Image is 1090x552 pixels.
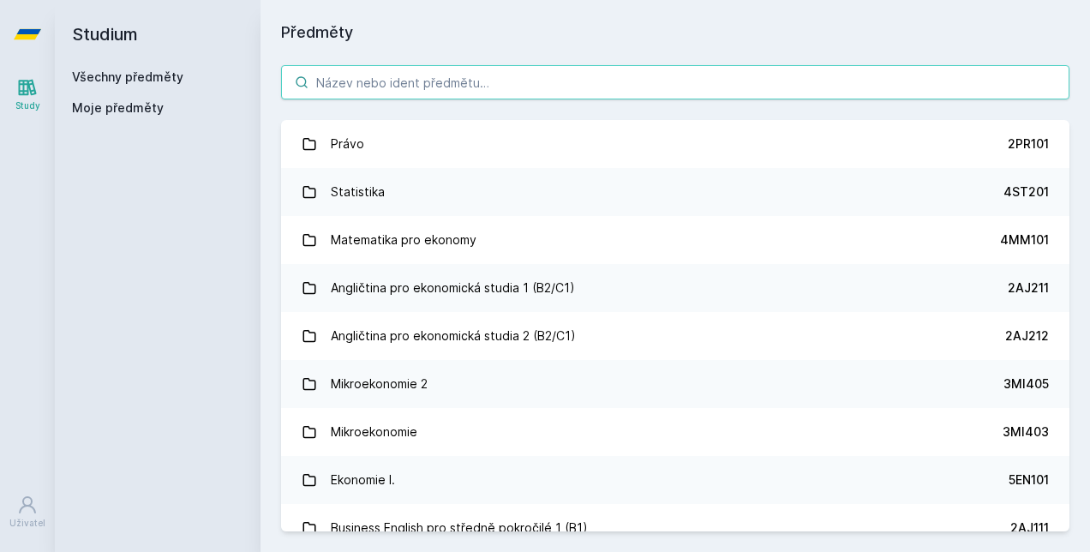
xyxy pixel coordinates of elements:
[1008,135,1049,153] div: 2PR101
[1008,279,1049,297] div: 2AJ211
[331,415,417,449] div: Mikroekonomie
[331,127,364,161] div: Právo
[9,517,45,530] div: Uživatel
[281,168,1069,216] a: Statistika 4ST201
[331,463,395,497] div: Ekonomie I.
[331,271,575,305] div: Angličtina pro ekonomická studia 1 (B2/C1)
[72,69,183,84] a: Všechny předměty
[281,360,1069,408] a: Mikroekonomie 2 3MI405
[331,223,476,257] div: Matematika pro ekonomy
[3,486,51,538] a: Uživatel
[1010,519,1049,537] div: 2AJ111
[281,312,1069,360] a: Angličtina pro ekonomická studia 2 (B2/C1) 2AJ212
[1003,375,1049,393] div: 3MI405
[281,408,1069,456] a: Mikroekonomie 3MI403
[281,120,1069,168] a: Právo 2PR101
[331,319,576,353] div: Angličtina pro ekonomická studia 2 (B2/C1)
[3,69,51,121] a: Study
[1003,423,1049,441] div: 3MI403
[1009,471,1049,489] div: 5EN101
[15,99,40,112] div: Study
[281,456,1069,504] a: Ekonomie I. 5EN101
[72,99,164,117] span: Moje předměty
[331,367,428,401] div: Mikroekonomie 2
[281,504,1069,552] a: Business English pro středně pokročilé 1 (B1) 2AJ111
[1005,327,1049,345] div: 2AJ212
[1003,183,1049,201] div: 4ST201
[331,175,385,209] div: Statistika
[331,511,588,545] div: Business English pro středně pokročilé 1 (B1)
[281,264,1069,312] a: Angličtina pro ekonomická studia 1 (B2/C1) 2AJ211
[281,216,1069,264] a: Matematika pro ekonomy 4MM101
[1000,231,1049,249] div: 4MM101
[281,65,1069,99] input: Název nebo ident předmětu…
[281,21,1069,45] h1: Předměty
